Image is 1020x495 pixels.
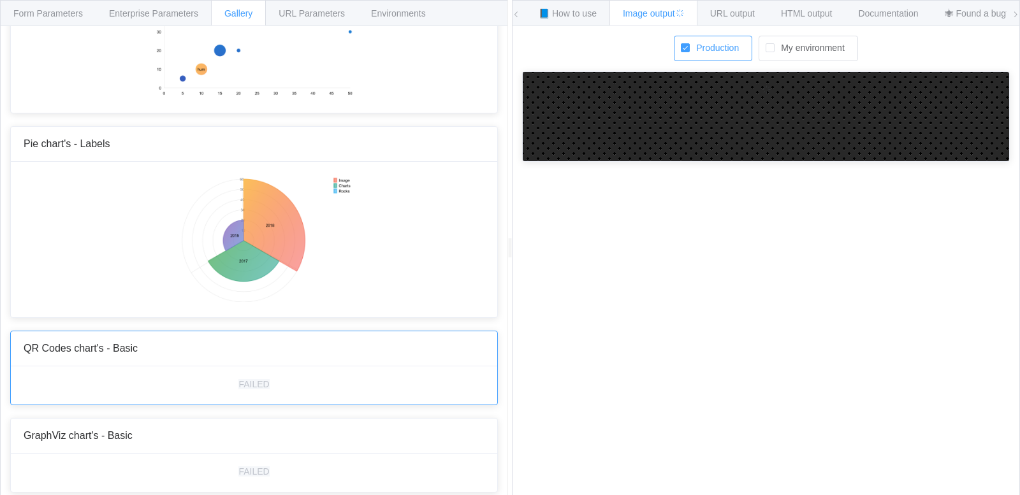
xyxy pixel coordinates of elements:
[858,8,918,18] span: Documentation
[623,8,684,18] span: Image output
[155,175,353,302] img: Static chart exemple
[775,42,845,54] span: My environment
[781,8,832,18] span: HTML output
[224,8,252,18] span: Gallery
[690,42,739,54] span: Production
[109,8,198,18] span: Enterprise Parameters
[371,8,426,18] span: Environments
[279,8,345,18] span: URL Parameters
[539,8,597,18] span: 📘 How to use
[710,8,755,18] span: URL output
[24,430,133,441] span: GraphViz chart's - Basic
[24,343,138,354] span: QR Codes chart's - Basic
[238,466,269,477] div: FAILED
[238,379,269,389] div: FAILED
[13,8,83,18] span: Form Parameters
[24,138,110,149] span: Pie chart's - Labels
